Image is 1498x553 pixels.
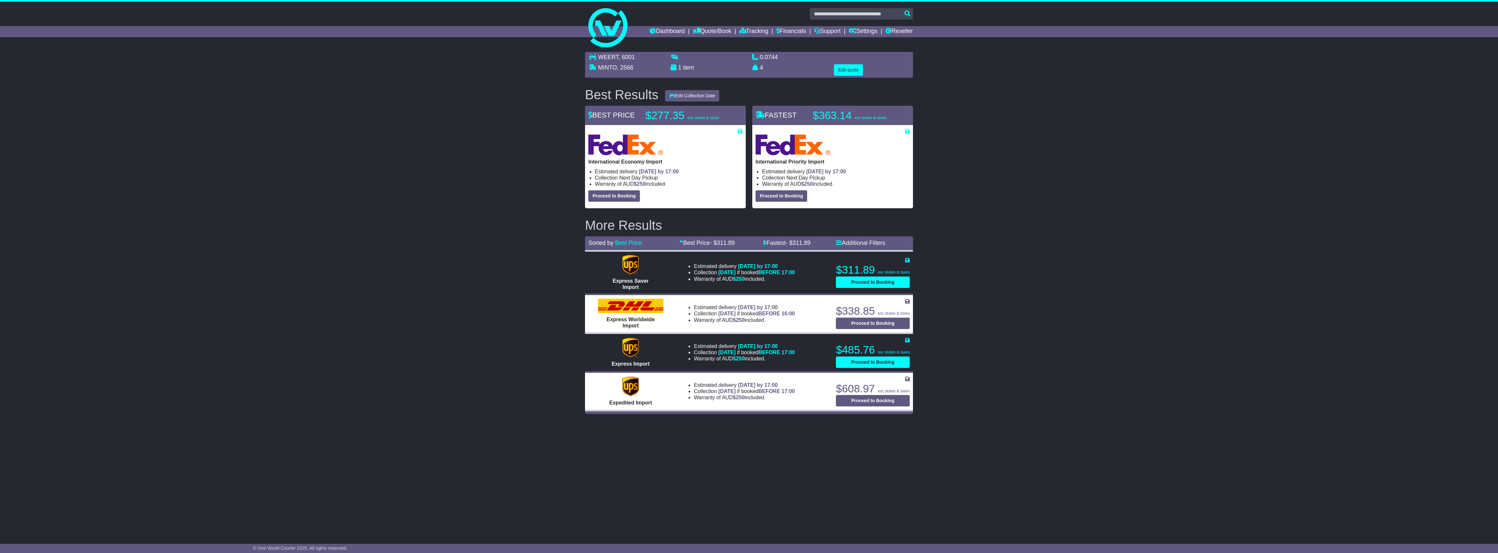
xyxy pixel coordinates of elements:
[622,377,639,396] img: UPS (new): Expedited Import
[678,64,681,71] span: 1
[738,382,778,388] span: [DATE] by 17:00
[595,168,742,175] li: Estimated delivery
[585,218,913,232] h2: More Results
[645,109,727,122] p: $277.35
[733,356,745,361] span: $
[738,305,778,310] span: [DATE] by 17:00
[639,169,679,174] span: [DATE] by 17:00
[619,54,635,60] span: , 6001
[650,26,685,37] a: Dashboard
[683,64,694,71] span: item
[718,311,736,316] span: [DATE]
[718,388,795,394] span: if booked
[758,388,780,394] span: BEFORE
[718,350,795,355] span: if booked
[836,263,910,276] p: $311.89
[756,159,910,165] p: International Priority Import
[806,169,846,174] span: [DATE] by 17:00
[598,64,617,71] span: MINTO
[582,87,662,102] div: Best Results
[694,343,795,349] li: Estimated delivery
[607,317,655,328] span: Express Worldwide Import
[736,276,745,282] span: 250
[762,175,910,181] li: Collection
[738,343,778,349] span: [DATE] by 17:00
[588,190,640,202] button: Proceed to Booking
[622,338,639,357] img: UPS (new): Express Import
[804,181,813,187] span: 250
[740,26,768,37] a: Tracking
[598,54,619,60] span: WEERT
[665,90,720,102] button: Edit Collection Date
[782,388,795,394] span: 17:00
[878,350,910,355] span: exc duties & taxes
[694,355,795,362] li: Warranty of AUD included.
[694,349,795,355] li: Collection
[801,181,813,187] span: $
[718,311,795,316] span: if booked
[813,109,894,122] p: $363.14
[733,317,745,323] span: $
[718,388,736,394] span: [DATE]
[762,181,910,187] li: Warranty of AUD included.
[588,240,613,246] span: Sorted by
[694,310,795,317] li: Collection
[637,181,645,187] span: 250
[836,395,910,406] button: Proceed to Booking
[694,269,795,276] li: Collection
[694,317,795,323] li: Warranty of AUD included.
[782,311,795,316] span: 16:00
[878,311,910,316] span: exc duties & taxes
[836,240,885,246] a: Additional Filters
[836,305,910,318] p: $338.85
[760,54,778,60] span: 0.0744
[736,395,745,400] span: 250
[694,388,795,394] li: Collection
[253,545,347,551] span: © One World Courier 2025. All rights reserved.
[694,382,795,388] li: Estimated delivery
[617,64,633,71] span: , 2566
[836,382,910,395] p: $608.97
[598,299,663,313] img: DHL: Express Worldwide Import
[836,318,910,329] button: Proceed to Booking
[718,350,736,355] span: [DATE]
[694,304,795,310] li: Estimated delivery
[679,240,735,246] a: Best Price- $311.89
[733,395,745,400] span: $
[588,134,663,155] img: FedEx Express: International Economy Import
[758,311,780,316] span: BEFORE
[878,389,910,393] span: exc duties & taxes
[619,175,658,181] span: Next Day Pickup
[855,116,886,120] span: exc duties & taxes
[792,240,810,246] span: 311.89
[836,343,910,356] p: $485.76
[736,317,745,323] span: 250
[718,270,736,275] span: [DATE]
[615,240,642,246] a: Best Price
[776,26,806,37] a: Financials
[834,64,863,76] button: Edit quote
[687,116,719,120] span: exc duties & taxes
[710,240,735,246] span: - $
[762,168,910,175] li: Estimated delivery
[694,394,795,401] li: Warranty of AUD included.
[786,240,810,246] span: - $
[782,270,795,275] span: 17:00
[836,356,910,368] button: Proceed to Booking
[836,276,910,288] button: Proceed to Booking
[694,263,795,269] li: Estimated delivery
[736,356,745,361] span: 250
[694,276,795,282] li: Warranty of AUD included.
[611,361,649,367] span: Express Import
[760,64,763,71] span: 4
[756,134,830,155] img: FedEx Express: International Priority Import
[814,26,840,37] a: Support
[717,240,735,246] span: 311.89
[718,270,795,275] span: if booked
[634,181,645,187] span: $
[849,26,877,37] a: Settings
[787,175,825,181] span: Next Day Pickup
[763,240,810,246] a: Fastest- $311.89
[758,270,780,275] span: BEFORE
[609,400,652,405] span: Expedited Import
